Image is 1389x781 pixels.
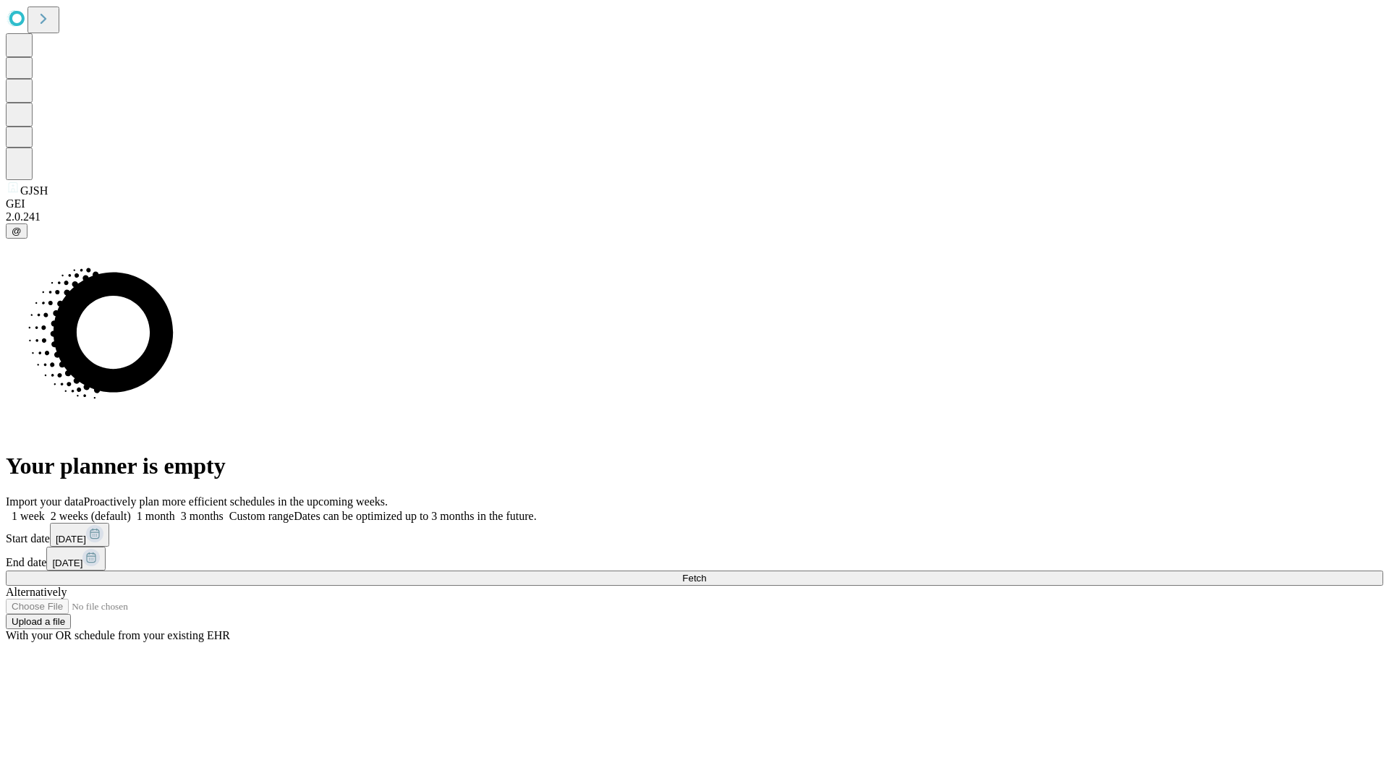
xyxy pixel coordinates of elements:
span: 1 month [137,510,175,522]
span: 2 weeks (default) [51,510,131,522]
button: Fetch [6,571,1383,586]
button: [DATE] [50,523,109,547]
span: Import your data [6,495,84,508]
span: @ [12,226,22,236]
div: Start date [6,523,1383,547]
span: GJSH [20,184,48,197]
span: Dates can be optimized up to 3 months in the future. [294,510,536,522]
span: [DATE] [56,534,86,545]
div: GEI [6,197,1383,210]
span: With your OR schedule from your existing EHR [6,629,230,641]
span: 3 months [181,510,224,522]
span: Proactively plan more efficient schedules in the upcoming weeks. [84,495,388,508]
div: 2.0.241 [6,210,1383,223]
div: End date [6,547,1383,571]
span: Alternatively [6,586,67,598]
button: [DATE] [46,547,106,571]
h1: Your planner is empty [6,453,1383,479]
span: Custom range [229,510,294,522]
span: Fetch [682,573,706,584]
button: Upload a file [6,614,71,629]
button: @ [6,223,27,239]
span: 1 week [12,510,45,522]
span: [DATE] [52,558,82,568]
